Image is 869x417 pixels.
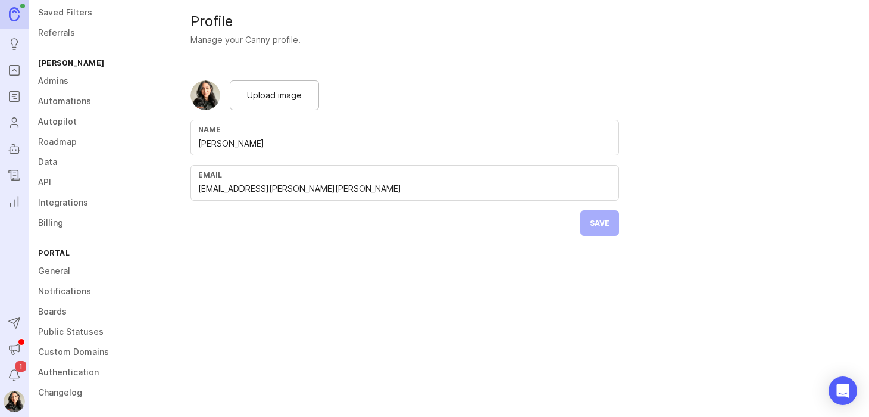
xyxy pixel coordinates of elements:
img: Ysabelle Eugenio [190,80,220,110]
a: Admins [29,71,171,91]
a: Integrations [29,192,171,213]
a: Autopilot [4,138,25,160]
div: Open Intercom Messenger [829,376,857,405]
a: Reporting [4,191,25,212]
button: Announcements [4,338,25,360]
a: Boards [29,301,171,322]
button: Notifications [4,365,25,386]
a: Roadmaps [4,86,25,107]
div: Portal [29,245,171,261]
span: Upload image [247,89,302,102]
img: Ysabelle Eugenio [4,391,25,412]
a: Saved Filters [29,2,171,23]
div: [PERSON_NAME] [29,55,171,71]
div: Name [198,125,611,134]
a: General [29,261,171,281]
a: Portal [4,60,25,81]
a: Roadmap [29,132,171,152]
a: Notifications [29,281,171,301]
button: Send to Autopilot [4,312,25,334]
span: 1 [15,361,26,372]
a: Users [4,112,25,133]
img: Canny Home [9,7,20,21]
a: Ideas [4,33,25,55]
a: Autopilot [29,111,171,132]
a: Changelog [29,382,171,403]
a: Automations [29,91,171,111]
a: Authentication [29,362,171,382]
a: Custom Domains [29,342,171,362]
a: Public Statuses [29,322,171,342]
a: Changelog [4,164,25,186]
a: API [29,172,171,192]
a: Billing [29,213,171,233]
div: Profile [190,14,850,29]
div: Email [198,170,611,179]
a: Referrals [29,23,171,43]
div: Manage your Canny profile. [190,33,301,46]
a: Data [29,152,171,172]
